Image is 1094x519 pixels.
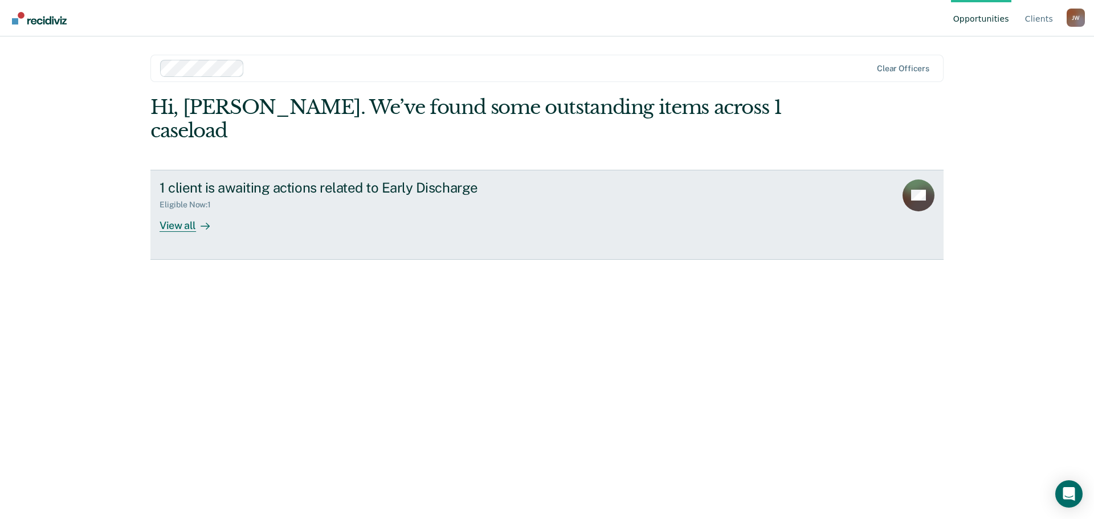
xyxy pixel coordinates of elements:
[12,12,67,24] img: Recidiviz
[160,210,223,232] div: View all
[150,170,944,260] a: 1 client is awaiting actions related to Early DischargeEligible Now:1View all
[150,96,785,142] div: Hi, [PERSON_NAME]. We’ve found some outstanding items across 1 caseload
[160,200,220,210] div: Eligible Now : 1
[1067,9,1085,27] button: Profile dropdown button
[877,64,929,73] div: Clear officers
[1055,480,1083,508] div: Open Intercom Messenger
[160,179,560,196] div: 1 client is awaiting actions related to Early Discharge
[1067,9,1085,27] div: J W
